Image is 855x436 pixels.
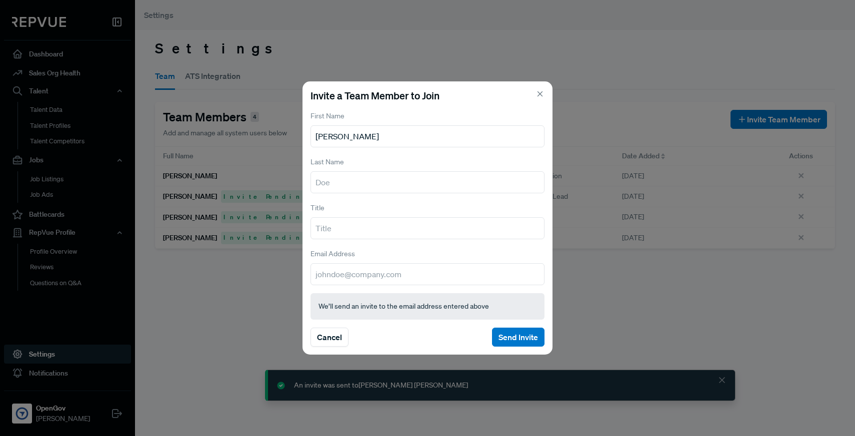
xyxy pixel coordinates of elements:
[318,301,536,312] p: We’ll send an invite to the email address entered above
[310,171,544,193] input: Doe
[310,263,544,285] input: johndoe@company.com
[310,203,324,213] label: Title
[310,125,544,147] input: John
[492,328,544,347] button: Send Invite
[310,328,348,347] button: Cancel
[310,249,355,259] label: Email Address
[310,157,344,167] label: Last Name
[310,217,544,239] input: Title
[310,111,344,121] label: First Name
[310,89,544,101] h5: Invite a Team Member to Join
